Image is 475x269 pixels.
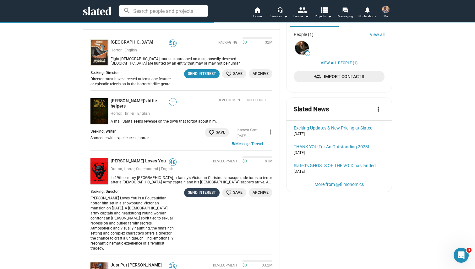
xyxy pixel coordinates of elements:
iframe: Intercom live chat [454,248,469,263]
button: Save [205,128,229,137]
span: Save [209,129,225,136]
mat-icon: arrow_drop_down [282,13,289,20]
a: Exciting Updates & New Pricing at Slated [294,125,385,130]
span: Development [218,98,242,103]
mat-icon: forum [342,7,348,13]
div: In 19th-century England, a family’s Victorian Christmas masquerade turns to terror after a Britis... [108,176,272,184]
img: Mike Hall [295,41,309,55]
img: Santa's little helpers [90,98,108,124]
div: Seeking: Director [90,189,178,194]
button: Send Interest [184,188,220,197]
button: Services [268,6,290,20]
span: NO BUDGET [247,96,272,103]
div: Horror | English [111,48,177,53]
a: More from @filmonomics [314,182,364,187]
span: 48 [169,159,176,166]
span: — [169,99,176,105]
a: Slated’s GHOSTS OF THE VOID has landed [294,163,385,168]
mat-icon: notifications [364,7,370,13]
span: $2M [262,40,272,45]
div: Interest Sent [237,128,258,133]
a: Messaging [334,6,356,20]
mat-icon: more_vert [374,105,382,113]
mat-icon: arrow_drop_down [326,13,333,20]
span: Archive [253,189,269,196]
span: $3.2M [259,263,272,268]
time: [DATE] [237,134,247,138]
a: Just Put [PERSON_NAME] [111,262,164,268]
div: A mall Santa seeks revenge on the town that forgot about him. [108,119,272,124]
mat-icon: arrow_drop_down [303,13,310,20]
img: Kali Loves You [90,158,108,184]
button: Archive [249,188,272,197]
div: Send Interest [188,71,216,77]
button: People [290,6,312,20]
mat-card-title: Slated News [294,105,329,113]
span: Import Contacts [299,71,379,82]
div: Seeking: Writer [90,129,153,134]
a: Import Contacts [294,71,385,82]
div: Someone with experience in horror [90,135,149,140]
a: Message Thread [232,141,263,147]
a: Home [246,6,268,20]
a: [PERSON_NAME]'s little helpers [111,98,169,109]
span: Me [384,13,388,20]
div: Director must have directed at least one feature or episodic television in the horror/thriller ge... [90,76,174,87]
mat-icon: headset_mic [277,7,283,13]
button: Save [222,69,246,78]
div: Horror, Thriller | English [111,111,177,116]
span: Save [226,71,243,77]
span: Home [253,13,262,20]
mat-icon: favorite_border [226,71,232,77]
div: Send Interest [188,189,216,196]
a: [PERSON_NAME] Loves You [111,158,168,164]
span: 50 [169,40,176,47]
mat-icon: view_list [319,5,329,14]
a: Notifications [356,6,378,20]
mat-icon: home [254,6,261,14]
div: [DATE] [294,150,385,156]
mat-icon: favorite_border [209,129,215,135]
span: Archive [253,71,269,77]
img: Massacre Island [90,40,108,66]
div: [DATE] [294,169,385,174]
div: Drama, Horror, Supernatural | English [111,167,177,172]
button: Save [222,188,246,197]
span: Development [213,159,237,164]
span: 3 [467,248,472,253]
span: Projects [315,13,332,20]
span: Notifications [358,13,376,20]
button: Archive [249,69,272,78]
div: [DATE] [294,132,385,137]
div: People [293,13,309,20]
input: Search people and projects [119,5,208,17]
mat-icon: people [298,5,307,14]
a: [GEOGRAPHIC_DATA] [111,40,156,45]
div: Services [270,13,288,20]
span: Messaging [338,13,353,20]
a: THANK YOU For An Outstanding 2023! [294,144,385,149]
button: Projects [312,6,334,20]
div: [PERSON_NAME] Loves You is a Foucauldian horror film set in a snowbound Victorian mansion on [DAT... [90,196,174,251]
mat-icon: more_vert [267,128,274,136]
span: 9 [305,52,310,56]
mat-icon: question_answer [232,142,235,147]
button: Harshil ShahMe [378,4,393,21]
span: $0 [243,263,247,268]
div: Eight American tourists marooned on a supposedly deserted Caribbean island are hunted by an entit... [108,57,272,66]
div: Seeking: Director [90,71,178,76]
button: Send Interest [184,69,220,78]
span: $1M [262,159,272,164]
a: View all People (1) [321,61,358,66]
span: Save [226,189,243,196]
a: View all [370,32,385,37]
span: $0 [243,40,247,45]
